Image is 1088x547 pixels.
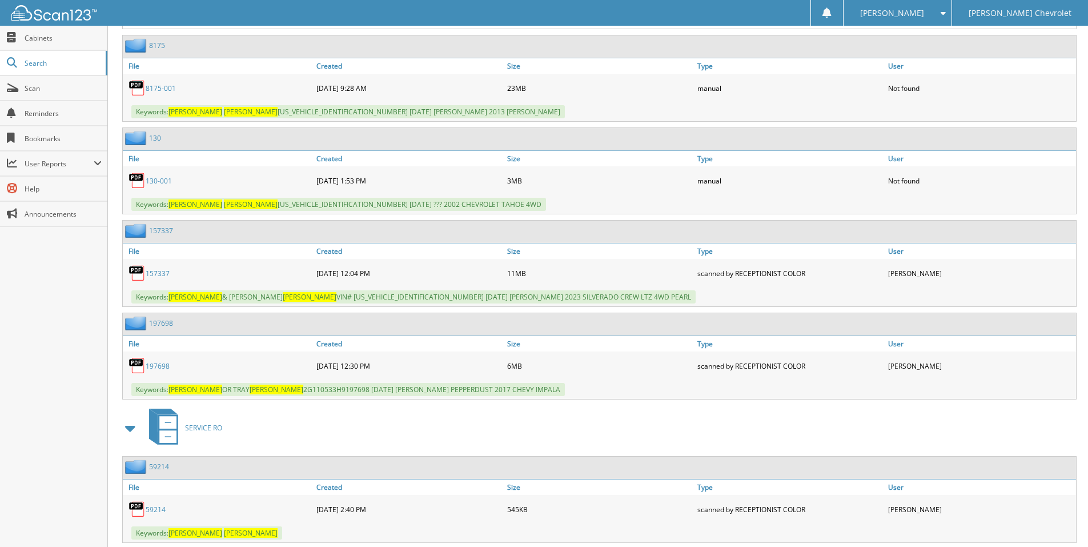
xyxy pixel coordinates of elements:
span: Reminders [25,109,102,118]
a: Created [314,58,504,74]
span: Keywords: [131,526,282,540]
span: Keywords: & [PERSON_NAME] VIN# [US_VEHICLE_IDENTIFICATION_NUMBER] [DATE] [PERSON_NAME] 2023 SILVE... [131,290,696,304]
a: User [885,58,1076,74]
a: Created [314,243,504,259]
a: File [123,151,314,166]
a: Created [314,336,504,352]
span: Search [25,58,100,68]
a: 157337 [149,226,173,235]
div: 545KB [504,498,695,521]
span: [PERSON_NAME] [860,10,924,17]
div: 3MB [504,169,695,192]
a: SERVICE RO [142,405,222,450]
a: Type [694,151,885,166]
div: manual [694,77,885,99]
a: User [885,151,1076,166]
span: [PERSON_NAME] [168,528,222,538]
img: folder2.png [125,316,149,330]
span: [PERSON_NAME] [168,292,222,302]
a: Size [504,243,695,259]
div: 6MB [504,354,695,377]
img: folder2.png [125,38,149,53]
img: PDF.png [129,265,146,282]
span: Bookmarks [25,134,102,143]
a: Type [694,480,885,495]
span: Keywords: [US_VEHICLE_IDENTIFICATION_NUMBER] [DATE] ??? 2002 CHEVROLET TAHOE 4WD [131,198,546,211]
span: Keywords: OR TRAY 2G110533H9197698 [DATE] [PERSON_NAME] PEPPERDUST 2017 CHEVY IMPALA [131,383,565,396]
div: [DATE] 12:04 PM [314,262,504,285]
img: PDF.png [129,79,146,97]
span: [PERSON_NAME] Chevrolet [969,10,1071,17]
a: 59214 [146,505,166,514]
a: File [123,480,314,495]
span: [PERSON_NAME] [224,199,278,209]
span: Scan [25,83,102,93]
a: 197698 [146,361,170,371]
a: 8175 [149,41,165,50]
a: 130-001 [146,176,172,186]
span: Keywords: [US_VEHICLE_IDENTIFICATION_NUMBER] [DATE] [PERSON_NAME] 2013 [PERSON_NAME] [131,105,565,118]
a: Size [504,336,695,352]
a: File [123,336,314,352]
a: File [123,58,314,74]
a: Type [694,243,885,259]
img: folder2.png [125,223,149,238]
div: Not found [885,169,1076,192]
div: scanned by RECEPTIONIST COLOR [694,498,885,521]
div: scanned by RECEPTIONIST COLOR [694,354,885,377]
img: scan123-logo-white.svg [11,5,97,21]
img: PDF.png [129,357,146,374]
div: scanned by RECEPTIONIST COLOR [694,262,885,285]
span: [PERSON_NAME] [250,385,303,394]
a: Created [314,151,504,166]
span: [PERSON_NAME] [224,107,278,117]
span: [PERSON_NAME] [283,292,336,302]
div: [DATE] 12:30 PM [314,354,504,377]
a: 59214 [149,462,169,472]
span: User Reports [25,159,94,169]
div: [PERSON_NAME] [885,262,1076,285]
a: Created [314,480,504,495]
a: Size [504,151,695,166]
span: Help [25,184,102,194]
iframe: Chat Widget [1031,492,1088,547]
span: SERVICE RO [185,423,222,433]
img: folder2.png [125,460,149,474]
div: [DATE] 1:53 PM [314,169,504,192]
div: 11MB [504,262,695,285]
img: PDF.png [129,501,146,518]
img: PDF.png [129,172,146,189]
span: Announcements [25,209,102,219]
div: manual [694,169,885,192]
a: 8175-001 [146,83,176,93]
div: 23MB [504,77,695,99]
a: User [885,336,1076,352]
a: Type [694,336,885,352]
div: [PERSON_NAME] [885,498,1076,521]
div: [PERSON_NAME] [885,354,1076,377]
span: [PERSON_NAME] [168,385,222,394]
span: [PERSON_NAME] [168,107,222,117]
span: [PERSON_NAME] [168,199,222,209]
span: Cabinets [25,33,102,43]
a: 130 [149,133,161,143]
a: File [123,243,314,259]
div: [DATE] 2:40 PM [314,498,504,521]
a: User [885,243,1076,259]
a: 157337 [146,269,170,278]
a: Size [504,480,695,495]
a: 197698 [149,318,173,328]
a: Size [504,58,695,74]
span: [PERSON_NAME] [224,528,278,538]
img: folder2.png [125,131,149,145]
a: Type [694,58,885,74]
div: [DATE] 9:28 AM [314,77,504,99]
a: User [885,480,1076,495]
div: Not found [885,77,1076,99]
